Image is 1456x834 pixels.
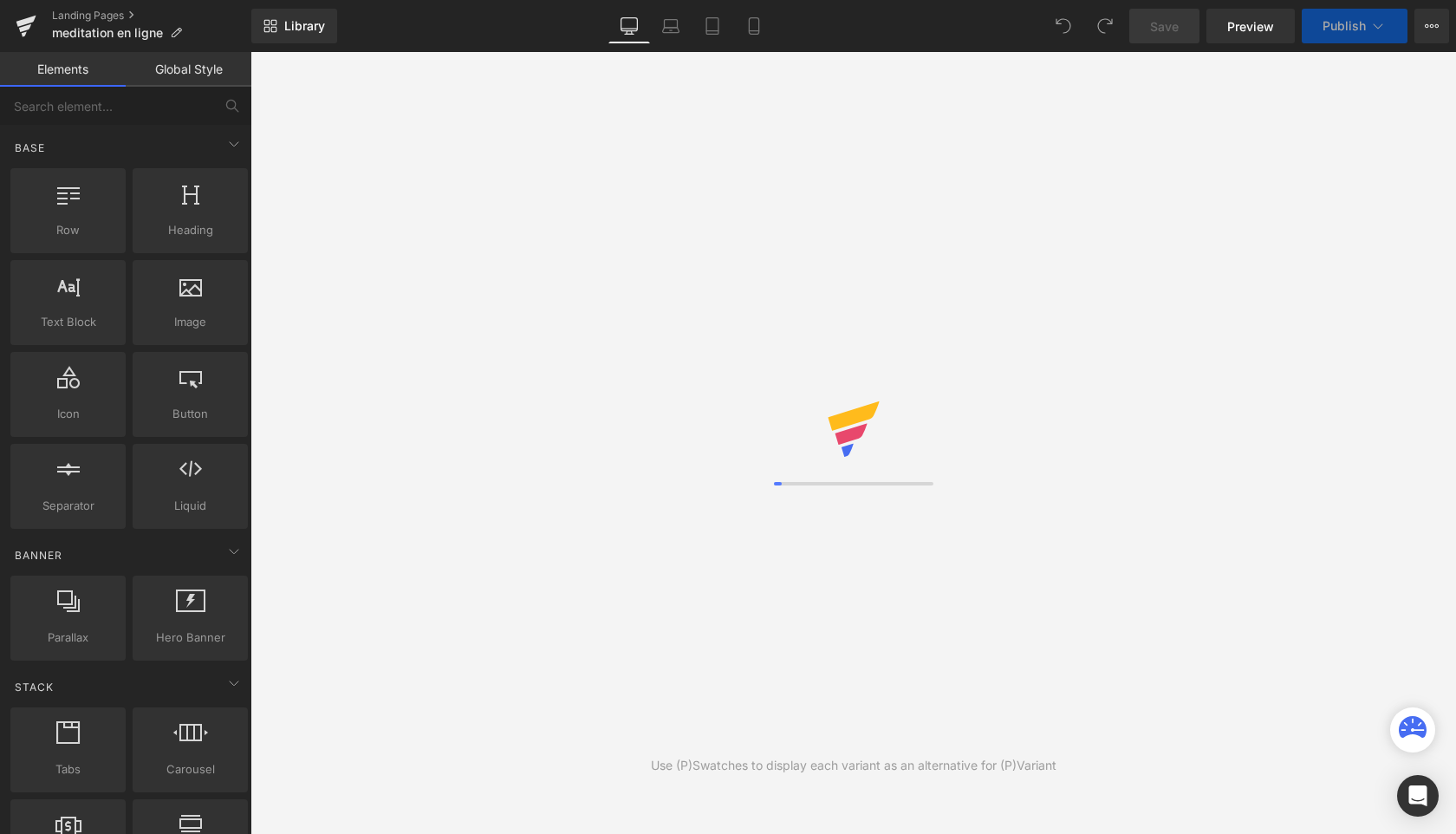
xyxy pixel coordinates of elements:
span: Banner [13,547,64,564]
span: Heading [138,221,243,239]
span: Publish [1323,19,1366,33]
a: Laptop [650,9,692,43]
span: Base [13,140,47,156]
button: Undo [1046,9,1081,43]
span: Liquid [138,497,243,515]
span: meditation en ligne [52,26,163,40]
div: Use (P)Swatches to display each variant as an alternative for (P)Variant [651,756,1056,775]
span: Button [138,405,243,423]
a: Tablet [692,9,733,43]
a: Landing Pages [52,9,251,23]
button: Publish [1302,9,1407,43]
a: Desktop [608,9,650,43]
a: Global Style [126,52,251,87]
span: Separator [16,497,120,515]
span: Image [138,313,243,331]
span: Parallax [16,629,120,647]
span: Library [284,18,325,34]
span: Text Block [16,313,120,331]
span: Stack [13,679,55,695]
span: Save [1150,17,1179,36]
span: Hero Banner [138,629,243,647]
span: Carousel [138,760,243,779]
a: Mobile [733,9,775,43]
button: More [1414,9,1449,43]
a: New Library [251,9,337,43]
span: Icon [16,405,120,423]
span: Row [16,221,120,239]
div: Open Intercom Messenger [1397,775,1439,817]
a: Preview [1206,9,1295,43]
span: Tabs [16,760,120,779]
button: Redo [1088,9,1122,43]
span: Preview [1227,17,1274,36]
